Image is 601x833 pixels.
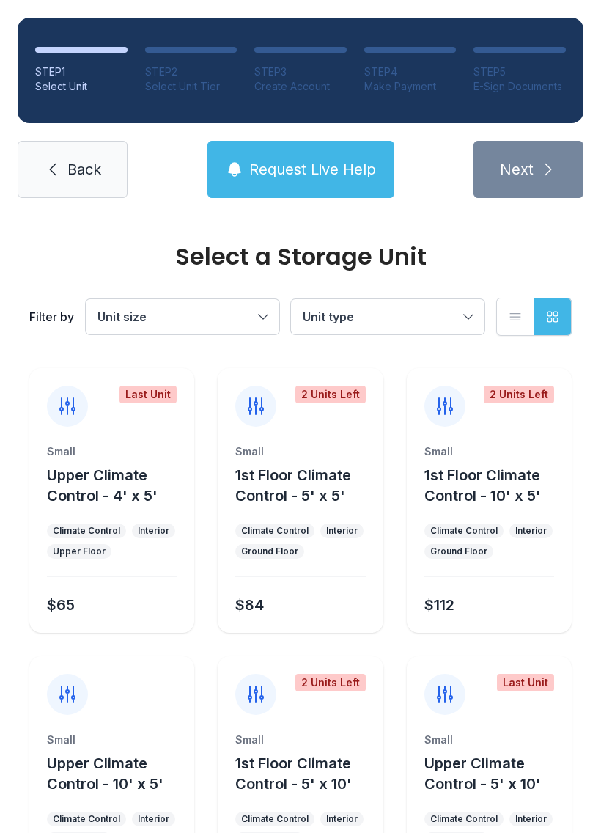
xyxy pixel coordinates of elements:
[500,159,534,180] span: Next
[249,159,376,180] span: Request Live Help
[424,755,541,793] span: Upper Climate Control - 5' x 10'
[29,308,74,326] div: Filter by
[29,245,572,268] div: Select a Storage Unit
[47,444,177,459] div: Small
[35,65,128,79] div: STEP 1
[473,79,566,94] div: E-Sign Documents
[241,546,298,557] div: Ground Floor
[430,525,498,537] div: Climate Control
[235,466,351,504] span: 1st Floor Climate Control - 5' x 5'
[473,65,566,79] div: STEP 5
[47,466,158,504] span: Upper Climate Control - 4' x 5'
[497,674,554,691] div: Last Unit
[254,79,347,94] div: Create Account
[424,733,554,747] div: Small
[235,755,352,793] span: 1st Floor Climate Control - 5' x 10'
[35,79,128,94] div: Select Unit
[241,525,309,537] div: Climate Control
[97,309,147,324] span: Unit size
[235,595,264,615] div: $84
[424,595,454,615] div: $112
[295,674,366,691] div: 2 Units Left
[484,386,554,403] div: 2 Units Left
[291,299,484,334] button: Unit type
[67,159,101,180] span: Back
[241,813,309,825] div: Climate Control
[138,525,169,537] div: Interior
[430,813,498,825] div: Climate Control
[86,299,279,334] button: Unit size
[364,79,457,94] div: Make Payment
[145,79,237,94] div: Select Unit Tier
[235,753,377,794] button: 1st Floor Climate Control - 5' x 10'
[295,386,366,403] div: 2 Units Left
[53,525,120,537] div: Climate Control
[515,813,547,825] div: Interior
[145,65,237,79] div: STEP 2
[138,813,169,825] div: Interior
[424,466,541,504] span: 1st Floor Climate Control - 10' x 5'
[254,65,347,79] div: STEP 3
[364,65,457,79] div: STEP 4
[47,755,163,793] span: Upper Climate Control - 10' x 5'
[53,813,120,825] div: Climate Control
[47,595,75,615] div: $65
[424,753,566,794] button: Upper Climate Control - 5' x 10'
[235,465,377,506] button: 1st Floor Climate Control - 5' x 5'
[47,733,177,747] div: Small
[515,525,547,537] div: Interior
[119,386,177,403] div: Last Unit
[326,813,358,825] div: Interior
[303,309,354,324] span: Unit type
[424,444,554,459] div: Small
[235,444,365,459] div: Small
[326,525,358,537] div: Interior
[430,546,487,557] div: Ground Floor
[424,465,566,506] button: 1st Floor Climate Control - 10' x 5'
[235,733,365,747] div: Small
[47,465,188,506] button: Upper Climate Control - 4' x 5'
[53,546,106,557] div: Upper Floor
[47,753,188,794] button: Upper Climate Control - 10' x 5'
